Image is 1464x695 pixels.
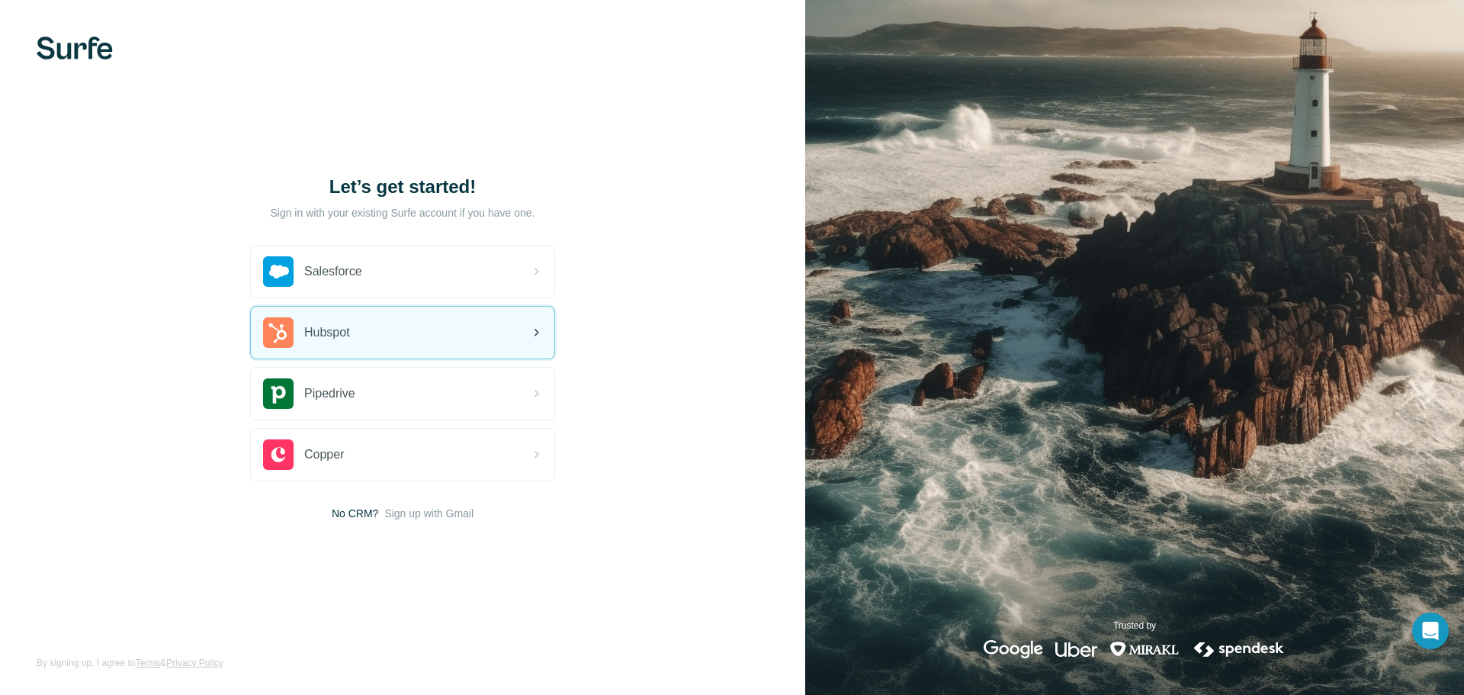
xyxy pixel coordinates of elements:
[384,506,474,521] button: Sign up with Gmail
[263,439,294,470] img: copper's logo
[263,317,294,348] img: hubspot's logo
[1109,640,1180,658] img: mirakl's logo
[263,378,294,409] img: pipedrive's logo
[37,656,223,670] span: By signing up, I agree to &
[304,446,344,464] span: Copper
[263,256,294,287] img: salesforce's logo
[166,658,223,668] a: Privacy Policy
[304,323,350,342] span: Hubspot
[135,658,160,668] a: Terms
[304,262,362,281] span: Salesforce
[1192,640,1286,658] img: spendesk's logo
[1412,613,1449,649] div: Open Intercom Messenger
[270,205,535,220] p: Sign in with your existing Surfe account if you have one.
[1113,619,1156,632] p: Trusted by
[332,506,378,521] span: No CRM?
[37,37,113,60] img: Surfe's logo
[304,385,355,403] span: Pipedrive
[1055,640,1097,658] img: uber's logo
[984,640,1043,658] img: google's logo
[250,175,555,199] h1: Let’s get started!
